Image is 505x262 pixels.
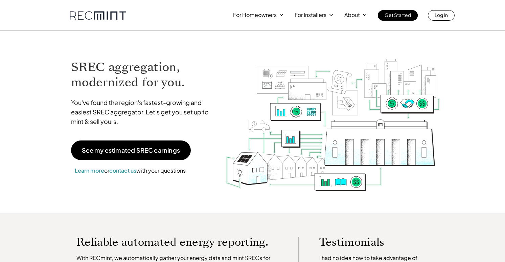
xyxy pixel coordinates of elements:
[378,10,418,21] a: Get Started
[428,10,455,21] a: Log In
[71,98,215,126] p: You've found the region's fastest-growing and easiest SREC aggregator. Let's get you set up to mi...
[385,10,411,20] p: Get Started
[295,10,326,20] p: For Installers
[71,60,215,90] h1: SREC aggregation, modernized for you.
[435,10,448,20] p: Log In
[109,167,136,174] a: contact us
[344,10,360,20] p: About
[71,140,191,160] a: See my estimated SREC earnings
[82,147,180,153] p: See my estimated SREC earnings
[76,237,278,247] p: Reliable automated energy reporting.
[71,166,189,175] p: or with your questions
[319,237,420,247] p: Testimonials
[225,41,441,193] img: RECmint value cycle
[233,10,277,20] p: For Homeowners
[75,167,104,174] a: Learn more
